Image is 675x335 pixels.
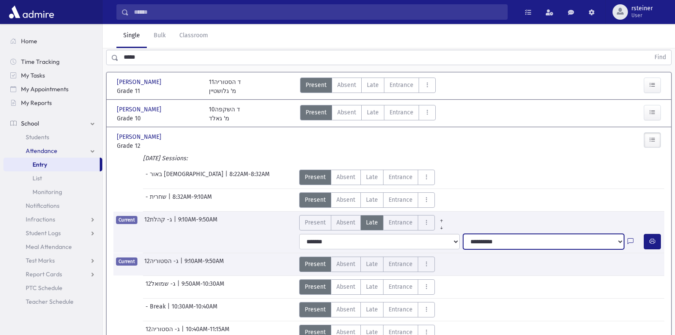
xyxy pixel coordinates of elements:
[117,141,200,150] span: Grade 12
[390,108,413,117] span: Entrance
[631,12,653,19] span: User
[144,215,174,230] span: 12ג- קהלת
[366,173,378,182] span: Late
[337,81,356,90] span: Absent
[181,279,224,295] span: 9:50AM-10:30AM
[366,195,378,204] span: Late
[3,158,100,171] a: Entry
[3,185,102,199] a: Monitoring
[649,50,671,65] button: Find
[172,302,217,317] span: 10:30AM-10:40AM
[336,305,355,314] span: Absent
[336,282,355,291] span: Absent
[306,108,327,117] span: Present
[336,260,355,269] span: Absent
[129,4,507,20] input: Search
[389,173,413,182] span: Entrance
[33,161,47,168] span: Entry
[336,195,355,204] span: Absent
[117,87,200,96] span: Grade 11
[26,243,72,251] span: Meal Attendance
[3,171,102,185] a: List
[26,257,55,264] span: Test Marks
[184,257,224,272] span: 9:10AM-9:50AM
[305,260,326,269] span: Present
[117,132,163,141] span: [PERSON_NAME]
[336,218,355,227] span: Absent
[33,188,62,196] span: Monitoring
[389,218,413,227] span: Entrance
[3,34,102,48] a: Home
[177,279,181,295] span: |
[367,81,379,90] span: Late
[435,222,448,229] a: All Later
[21,37,37,45] span: Home
[172,24,215,48] a: Classroom
[3,281,102,295] a: PTC Schedule
[366,282,378,291] span: Late
[143,155,187,162] i: [DATE] Sessions:
[180,257,184,272] span: |
[3,117,102,130] a: School
[21,85,68,93] span: My Appointments
[26,229,61,237] span: Student Logs
[305,305,326,314] span: Present
[7,3,56,21] img: AdmirePro
[117,114,200,123] span: Grade 10
[3,55,102,69] a: Time Tracking
[389,305,413,314] span: Entrance
[305,282,326,291] span: Present
[3,295,102,308] a: Teacher Schedule
[337,108,356,117] span: Absent
[300,105,436,123] div: AttTypes
[631,5,653,12] span: rsteiner
[3,82,102,96] a: My Appointments
[305,218,326,227] span: Present
[300,78,436,96] div: AttTypes
[390,81,413,90] span: Entrance
[117,105,163,114] span: [PERSON_NAME]
[209,78,241,96] div: 11ד הסטוריה מ' גלושטיין
[305,195,326,204] span: Present
[147,24,172,48] a: Bulk
[144,257,180,272] span: 12ג- הסטוריה
[26,215,55,223] span: Infractions
[299,215,448,230] div: AttTypes
[389,282,413,291] span: Entrance
[229,170,270,185] span: 8:22AM-8:32AM
[116,257,137,266] span: Current
[3,96,102,110] a: My Reports
[299,279,435,295] div: AttTypes
[26,202,59,209] span: Notifications
[435,215,448,222] a: All Prior
[21,99,52,107] span: My Reports
[366,260,378,269] span: Late
[26,284,62,292] span: PTC Schedule
[3,254,102,267] a: Test Marks
[26,147,57,155] span: Attendance
[3,267,102,281] a: Report Cards
[299,302,435,317] div: AttTypes
[306,81,327,90] span: Present
[21,58,59,66] span: Time Tracking
[3,226,102,240] a: Student Logs
[389,260,413,269] span: Entrance
[367,108,379,117] span: Late
[117,78,163,87] span: [PERSON_NAME]
[366,218,378,227] span: Late
[3,212,102,226] a: Infractions
[3,144,102,158] a: Attendance
[305,173,326,182] span: Present
[167,302,172,317] span: |
[3,130,102,144] a: Students
[146,279,177,295] span: 12ג- שמואל
[336,173,355,182] span: Absent
[225,170,229,185] span: |
[168,192,172,208] span: |
[33,174,42,182] span: List
[21,120,39,127] span: School
[3,199,102,212] a: Notifications
[21,72,45,79] span: My Tasks
[26,133,49,141] span: Students
[178,215,217,230] span: 9:10AM-9:50AM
